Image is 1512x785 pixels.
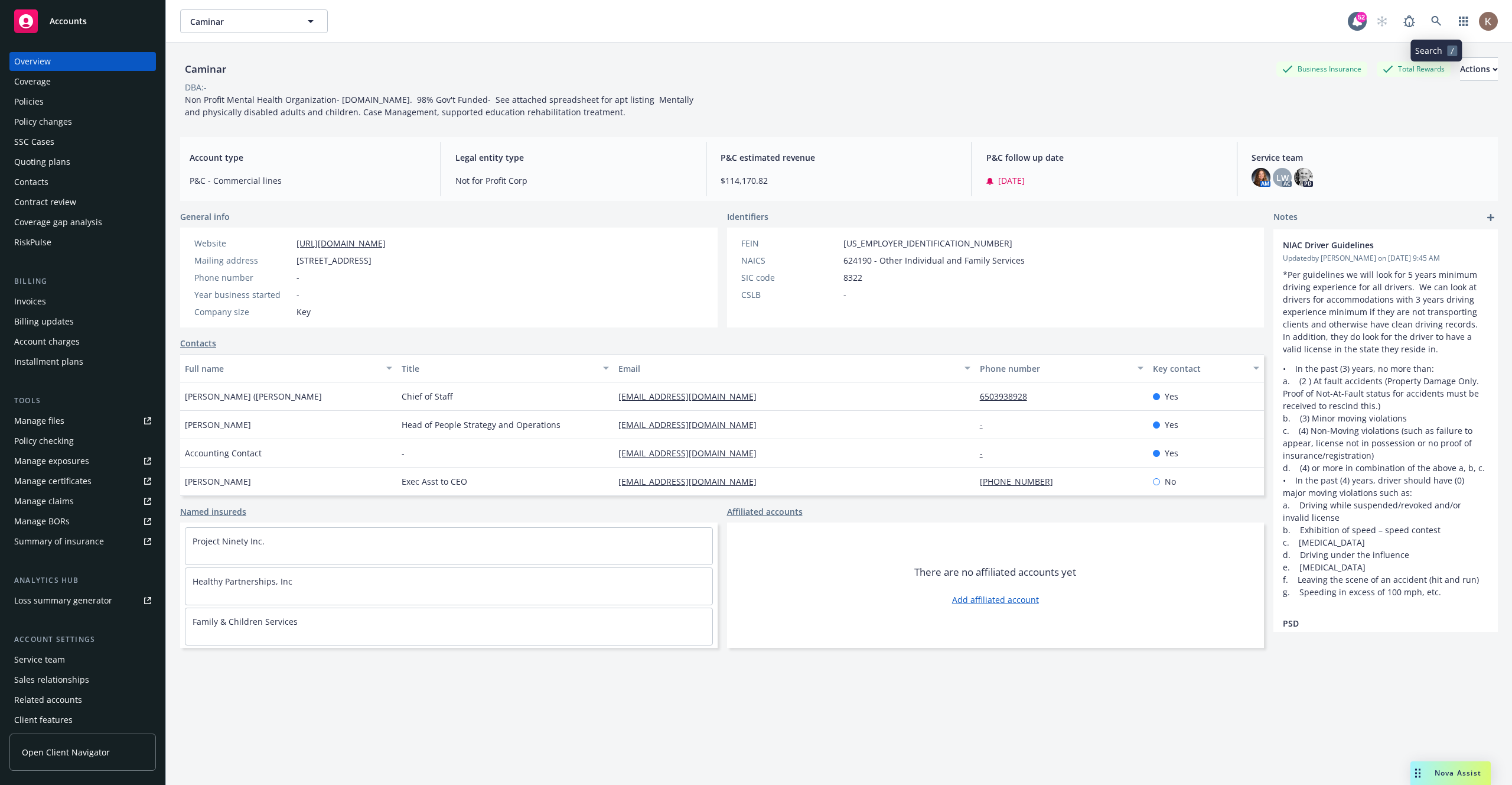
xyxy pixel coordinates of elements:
[402,419,561,431] span: Head of People Strategy and Operations
[1460,58,1498,80] div: Actions
[1377,61,1451,76] div: Total Rewards
[9,532,156,551] a: Summary of insurance
[741,237,839,249] div: FEIN
[9,153,156,171] a: Quoting plans
[296,306,311,318] span: Key
[14,532,104,551] div: Summary of insurance
[14,292,46,311] div: Invoices
[14,650,65,669] div: Service team
[1165,475,1176,488] span: No
[721,151,957,164] span: P&C estimated revenue
[402,447,405,459] span: -
[9,650,156,669] a: Service team
[614,354,975,382] button: Email
[1425,9,1448,33] a: Search
[1165,419,1178,431] span: Yes
[843,288,846,301] span: -
[9,312,156,331] a: Billing updates
[14,153,70,171] div: Quoting plans
[14,352,83,371] div: Installment plans
[9,575,156,586] div: Analytics hub
[9,332,156,351] a: Account charges
[397,354,614,382] button: Title
[9,670,156,689] a: Sales relationships
[1276,171,1289,184] span: LW
[14,132,54,151] div: SSC Cases
[194,237,292,249] div: Website
[9,213,156,232] a: Coverage gap analysis
[194,271,292,284] div: Phone number
[1283,617,1458,630] span: PSD
[9,452,156,471] a: Manage exposures
[721,174,957,187] span: $114,170.82
[9,591,156,610] a: Loss summary generator
[9,512,156,531] a: Manage BORs
[9,634,156,645] div: Account settings
[14,233,51,252] div: RiskPulse
[9,711,156,729] a: Client features
[185,390,322,403] span: [PERSON_NAME] ([PERSON_NAME]
[14,432,74,450] div: Policy checking
[1165,447,1178,459] span: Yes
[1356,12,1367,22] div: 52
[1294,168,1313,187] img: photo
[14,112,72,131] div: Policy changes
[190,174,426,187] span: P&C - Commercial lines
[180,210,230,223] span: General info
[180,505,246,518] a: Named insureds
[9,233,156,252] a: RiskPulse
[402,475,467,488] span: Exec Asst to CEO
[402,390,452,403] span: Chief of Staff
[193,536,265,547] a: Project Ninety Inc.
[14,92,44,111] div: Policies
[9,132,156,151] a: SSC Cases
[1273,229,1498,608] div: NIAC Driver GuidelinesUpdatedby [PERSON_NAME] on [DATE] 9:45 AM*Per guidelines we will look for 5...
[1397,9,1421,33] a: Report a Bug
[14,411,64,430] div: Manage files
[193,616,298,627] a: Family & Children Services
[980,362,1131,375] div: Phone number
[50,17,87,26] span: Accounts
[980,391,1037,402] a: 6503938928
[296,238,386,249] a: [URL][DOMAIN_NAME]
[190,15,292,28] span: Caminar
[296,288,299,301] span: -
[185,447,262,459] span: Accounting Contact
[185,81,207,93] div: DBA: -
[618,447,766,459] a: [EMAIL_ADDRESS][DOMAIN_NAME]
[1460,57,1498,81] button: Actions
[980,476,1063,487] a: [PHONE_NUMBER]
[843,271,862,284] span: 8322
[9,173,156,192] a: Contacts
[194,306,292,318] div: Company size
[14,492,74,511] div: Manage claims
[402,362,596,375] div: Title
[986,151,1223,164] span: P&C follow up date
[9,690,156,709] a: Related accounts
[1252,151,1488,164] span: Service team
[980,419,992,430] a: -
[14,332,80,351] div: Account charges
[14,72,51,91] div: Coverage
[843,254,1025,267] span: 624190 - Other Individual and Family Services
[618,391,766,402] a: [EMAIL_ADDRESS][DOMAIN_NAME]
[1283,239,1458,251] span: NIAC Driver Guidelines
[194,288,292,301] div: Year business started
[185,419,251,431] span: [PERSON_NAME]
[1273,210,1298,225] span: Notes
[180,337,216,349] a: Contacts
[9,112,156,131] a: Policy changes
[14,512,70,531] div: Manage BORs
[1153,362,1246,375] div: Key contact
[9,432,156,450] a: Policy checking
[14,711,73,729] div: Client features
[727,505,803,518] a: Affiliated accounts
[180,9,328,33] button: Caminar
[185,362,379,375] div: Full name
[9,275,156,287] div: Billing
[618,476,766,487] a: [EMAIL_ADDRESS][DOMAIN_NAME]
[980,447,992,459] a: -
[14,193,76,212] div: Contract review
[9,352,156,371] a: Installment plans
